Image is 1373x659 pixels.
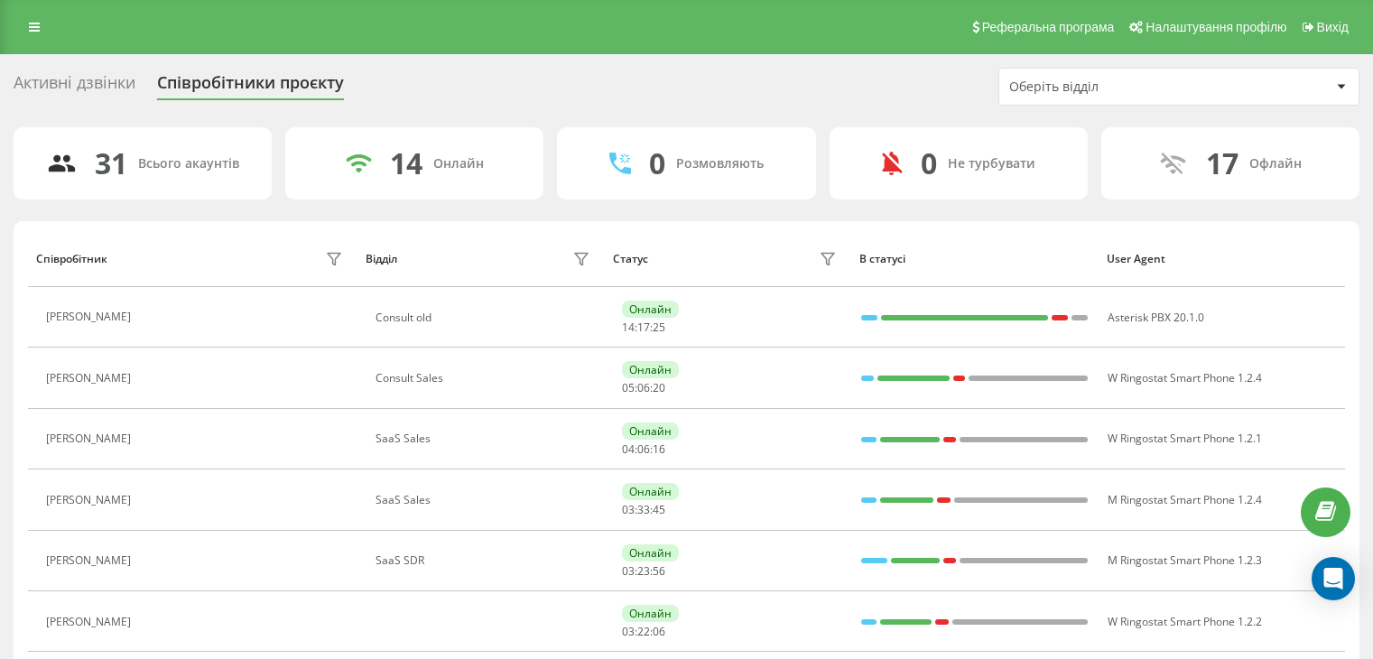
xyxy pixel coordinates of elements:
span: 25 [653,320,665,335]
span: 17 [637,320,650,335]
div: Активні дзвінки [14,73,135,101]
span: M Ringostat Smart Phone 1.2.3 [1108,552,1262,568]
div: 0 [649,146,665,181]
div: Співробітники проєкту [157,73,344,101]
div: Офлайн [1249,156,1302,172]
div: [PERSON_NAME] [46,311,135,323]
span: 14 [622,320,635,335]
span: 05 [622,380,635,395]
div: Consult old [376,311,595,324]
div: Онлайн [622,483,679,500]
div: Онлайн [622,544,679,562]
span: 45 [653,502,665,517]
div: Онлайн [433,156,484,172]
div: Статус [613,253,648,265]
div: Онлайн [622,422,679,440]
div: [PERSON_NAME] [46,616,135,628]
div: Всього акаунтів [138,156,239,172]
div: Онлайн [622,301,679,318]
span: Asterisk PBX 20.1.0 [1108,310,1204,325]
div: SaaS SDR [376,554,595,567]
div: : : [622,443,665,456]
div: 31 [95,146,127,181]
span: W Ringostat Smart Phone 1.2.1 [1108,431,1262,446]
span: Вихід [1317,20,1349,34]
span: 06 [653,624,665,639]
span: Реферальна програма [982,20,1115,34]
span: 06 [637,441,650,457]
div: User Agent [1107,253,1337,265]
div: 14 [390,146,422,181]
div: : : [622,565,665,578]
span: 16 [653,441,665,457]
span: 22 [637,624,650,639]
span: M Ringostat Smart Phone 1.2.4 [1108,492,1262,507]
div: SaaS Sales [376,432,595,445]
div: [PERSON_NAME] [46,432,135,445]
div: В статусі [859,253,1090,265]
div: Онлайн [622,361,679,378]
div: Співробітник [36,253,107,265]
span: 03 [622,624,635,639]
span: 03 [622,502,635,517]
span: 04 [622,441,635,457]
div: Розмовляють [676,156,764,172]
div: : : [622,382,665,394]
span: 23 [637,563,650,579]
span: 06 [637,380,650,395]
div: : : [622,504,665,516]
div: 17 [1206,146,1238,181]
div: [PERSON_NAME] [46,372,135,385]
div: Open Intercom Messenger [1312,557,1355,600]
div: 0 [921,146,937,181]
span: Налаштування профілю [1146,20,1286,34]
div: [PERSON_NAME] [46,554,135,567]
div: Відділ [366,253,397,265]
div: : : [622,626,665,638]
span: 03 [622,563,635,579]
div: Не турбувати [948,156,1035,172]
span: W Ringostat Smart Phone 1.2.2 [1108,614,1262,629]
div: : : [622,321,665,334]
div: Consult Sales [376,372,595,385]
div: [PERSON_NAME] [46,494,135,506]
span: 56 [653,563,665,579]
div: Оберіть відділ [1009,79,1225,95]
span: W Ringostat Smart Phone 1.2.4 [1108,370,1262,385]
div: SaaS Sales [376,494,595,506]
span: 20 [653,380,665,395]
span: 33 [637,502,650,517]
div: Онлайн [622,605,679,622]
